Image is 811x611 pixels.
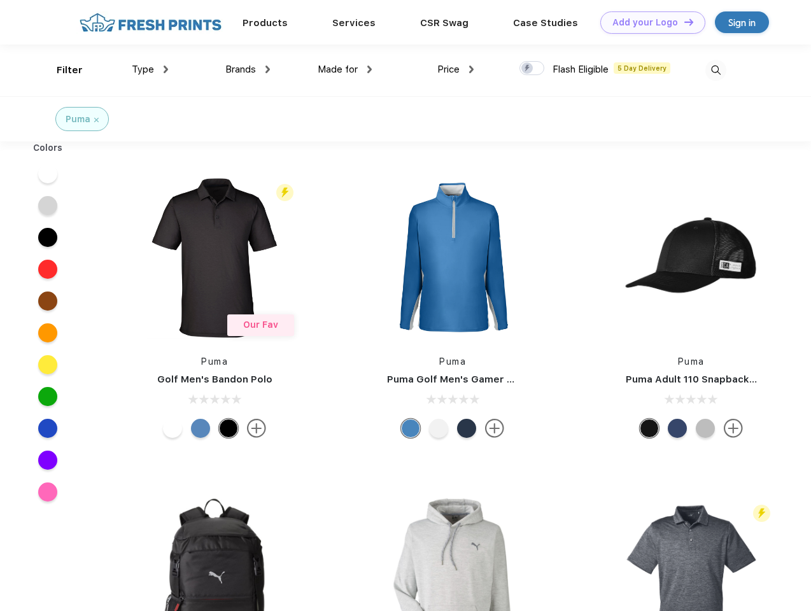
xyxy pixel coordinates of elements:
[66,113,90,126] div: Puma
[163,419,182,438] div: Bright White
[640,419,659,438] div: Pma Blk with Pma Blk
[243,17,288,29] a: Products
[24,141,73,155] div: Colors
[368,173,537,342] img: func=resize&h=266
[318,64,358,75] span: Made for
[429,419,448,438] div: Bright White
[219,419,238,438] div: Puma Black
[612,17,678,28] div: Add your Logo
[614,62,670,74] span: 5 Day Delivery
[553,64,609,75] span: Flash Eligible
[76,11,225,34] img: fo%20logo%202.webp
[332,17,376,29] a: Services
[94,118,99,122] img: filter_cancel.svg
[367,66,372,73] img: dropdown.png
[439,356,466,367] a: Puma
[130,173,299,342] img: func=resize&h=266
[157,374,272,385] a: Golf Men's Bandon Polo
[607,173,776,342] img: func=resize&h=266
[201,356,228,367] a: Puma
[678,356,705,367] a: Puma
[164,66,168,73] img: dropdown.png
[724,419,743,438] img: more.svg
[247,419,266,438] img: more.svg
[387,374,588,385] a: Puma Golf Men's Gamer Golf Quarter-Zip
[485,419,504,438] img: more.svg
[457,419,476,438] div: Navy Blazer
[753,505,770,522] img: flash_active_toggle.svg
[225,64,256,75] span: Brands
[243,320,278,330] span: Our Fav
[469,66,474,73] img: dropdown.png
[265,66,270,73] img: dropdown.png
[437,64,460,75] span: Price
[276,184,293,201] img: flash_active_toggle.svg
[191,419,210,438] div: Lake Blue
[132,64,154,75] span: Type
[715,11,769,33] a: Sign in
[728,15,756,30] div: Sign in
[705,60,726,81] img: desktop_search.svg
[57,63,83,78] div: Filter
[684,18,693,25] img: DT
[420,17,469,29] a: CSR Swag
[401,419,420,438] div: Bright Cobalt
[668,419,687,438] div: Peacoat with Qut Shd
[696,419,715,438] div: Quarry with Brt Whit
